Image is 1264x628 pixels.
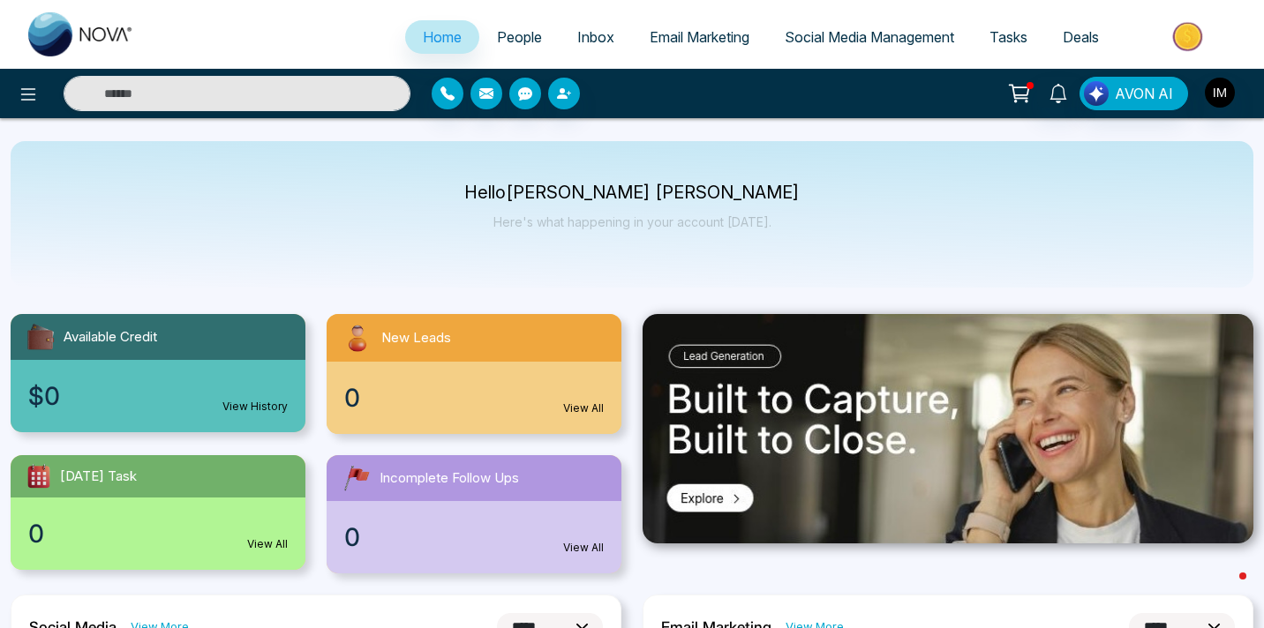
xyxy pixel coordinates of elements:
[479,20,560,54] a: People
[247,536,288,552] a: View All
[972,20,1045,54] a: Tasks
[989,28,1027,46] span: Tasks
[1125,17,1253,56] img: Market-place.gif
[405,20,479,54] a: Home
[341,462,372,494] img: followUps.svg
[464,214,800,229] p: Here's what happening in your account [DATE].
[28,378,60,415] span: $0
[341,321,374,355] img: newLeads.svg
[60,467,137,487] span: [DATE] Task
[563,400,604,416] a: View All
[64,327,157,348] span: Available Credit
[1084,81,1109,106] img: Lead Flow
[497,28,542,46] span: People
[316,455,632,573] a: Incomplete Follow Ups0View All
[222,399,288,415] a: View History
[25,462,53,490] img: todayTask.svg
[381,328,451,348] span: New Leads
[1045,20,1117,54] a: Deals
[1204,568,1246,610] iframe: Intercom live chat
[28,515,44,552] span: 0
[650,28,749,46] span: Email Marketing
[464,185,800,200] p: Hello [PERSON_NAME] [PERSON_NAME]
[28,12,134,56] img: Nova CRM Logo
[563,540,604,556] a: View All
[1080,77,1188,110] button: AVON AI
[423,28,462,46] span: Home
[380,468,519,489] span: Incomplete Follow Ups
[1115,83,1173,104] span: AVON AI
[1205,78,1235,108] img: User Avatar
[1063,28,1099,46] span: Deals
[577,28,614,46] span: Inbox
[344,379,360,416] span: 0
[316,314,632,434] a: New Leads0View All
[25,321,56,353] img: availableCredit.svg
[785,28,954,46] span: Social Media Management
[767,20,972,54] a: Social Media Management
[632,20,767,54] a: Email Marketing
[643,314,1253,543] img: .
[344,519,360,556] span: 0
[560,20,632,54] a: Inbox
